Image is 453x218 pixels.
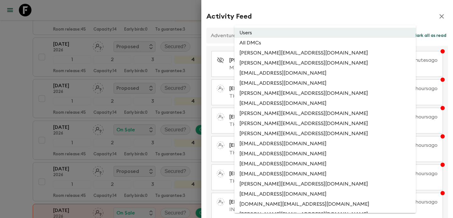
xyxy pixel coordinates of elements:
li: [PERSON_NAME][EMAIL_ADDRESS][DOMAIN_NAME] [234,118,416,129]
li: [DOMAIN_NAME][EMAIL_ADDRESS][DOMAIN_NAME] [234,199,416,209]
li: [EMAIL_ADDRESS][DOMAIN_NAME] [234,68,416,78]
li: [PERSON_NAME][EMAIL_ADDRESS][DOMAIN_NAME] [234,48,416,58]
li: [EMAIL_ADDRESS][DOMAIN_NAME] [234,98,416,108]
li: Users [234,28,416,38]
li: [PERSON_NAME][EMAIL_ADDRESS][DOMAIN_NAME] [234,58,416,68]
li: [EMAIL_ADDRESS][DOMAIN_NAME] [234,189,416,199]
li: [EMAIL_ADDRESS][DOMAIN_NAME] [234,149,416,159]
li: [PERSON_NAME][EMAIL_ADDRESS][DOMAIN_NAME] [234,108,416,118]
li: [EMAIL_ADDRESS][DOMAIN_NAME] [234,139,416,149]
li: [EMAIL_ADDRESS][DOMAIN_NAME] [234,169,416,179]
li: [EMAIL_ADDRESS][DOMAIN_NAME] [234,78,416,88]
li: [PERSON_NAME][EMAIL_ADDRESS][DOMAIN_NAME] [234,179,416,189]
li: [EMAIL_ADDRESS][DOMAIN_NAME] [234,159,416,169]
li: All DMCs [234,38,416,48]
li: [PERSON_NAME][EMAIL_ADDRESS][DOMAIN_NAME] [234,88,416,98]
li: [PERSON_NAME][EMAIL_ADDRESS][DOMAIN_NAME] [234,129,416,139]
